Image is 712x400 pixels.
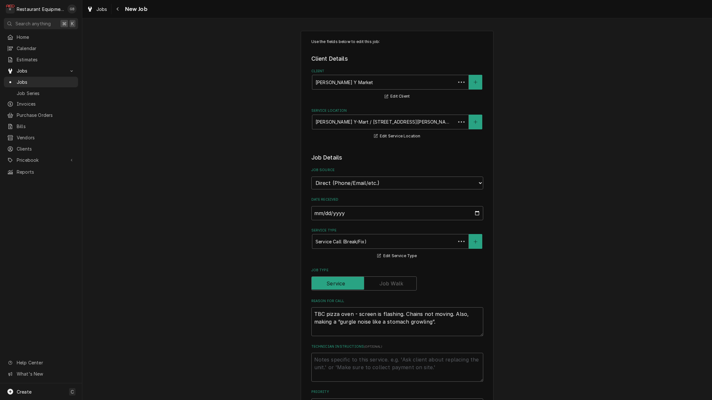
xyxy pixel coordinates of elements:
[17,145,75,152] span: Clients
[4,143,78,154] a: Clients
[311,299,483,304] label: Reason For Call
[469,115,482,129] button: Create New Location
[311,268,483,291] div: Job Type
[474,239,477,244] svg: Create New Service
[17,6,64,13] div: Restaurant Equipment Diagnostics
[17,56,75,63] span: Estimates
[17,157,65,163] span: Pricebook
[4,167,78,177] a: Reports
[4,65,78,76] a: Go to Jobs
[17,123,75,130] span: Bills
[4,110,78,120] a: Purchase Orders
[311,197,483,202] label: Date Received
[311,344,483,382] div: Technician Instructions
[62,20,67,27] span: ⌘
[113,4,123,14] button: Navigate back
[311,228,483,260] div: Service Type
[376,252,418,260] button: Edit Service Type
[311,197,483,220] div: Date Received
[311,69,483,100] div: Client
[311,299,483,336] div: Reason For Call
[364,345,382,348] span: ( optional )
[4,32,78,42] a: Home
[67,4,76,13] div: GB
[311,206,483,220] input: yyyy-mm-dd
[311,168,483,189] div: Job Source
[96,6,107,13] span: Jobs
[469,75,482,90] button: Create New Client
[4,77,78,87] a: Jobs
[4,155,78,165] a: Go to Pricebook
[17,79,75,85] span: Jobs
[6,4,15,13] div: R
[469,234,482,249] button: Create New Service
[17,34,75,40] span: Home
[311,69,483,74] label: Client
[311,39,483,45] p: Use the fields below to edit this job:
[311,307,483,336] textarea: TBC pizza oven - screen is flashing. Chains not moving. Also, making a “gurgle noise like a stoma...
[373,132,422,140] button: Edit Service Location
[311,268,483,273] label: Job Type
[123,5,147,13] span: New Job
[6,4,15,13] div: Restaurant Equipment Diagnostics's Avatar
[311,108,483,113] label: Service Location
[4,132,78,143] a: Vendors
[311,228,483,233] label: Service Type
[311,153,483,162] legend: Job Details
[4,43,78,54] a: Calendar
[17,100,75,107] span: Invoices
[71,388,74,395] span: C
[4,88,78,99] a: Job Series
[17,370,74,377] span: What's New
[311,389,483,395] label: Priority
[15,20,51,27] span: Search anything
[84,4,110,14] a: Jobs
[474,120,477,124] svg: Create New Location
[474,80,477,84] svg: Create New Client
[67,4,76,13] div: Gary Beaver's Avatar
[4,357,78,368] a: Go to Help Center
[311,344,483,349] label: Technician Instructions
[17,359,74,366] span: Help Center
[17,389,31,395] span: Create
[4,18,78,29] button: Search anything⌘K
[17,67,65,74] span: Jobs
[17,112,75,118] span: Purchase Orders
[17,134,75,141] span: Vendors
[311,55,483,63] legend: Client Details
[17,169,75,175] span: Reports
[311,168,483,173] label: Job Source
[4,121,78,132] a: Bills
[4,99,78,109] a: Invoices
[4,54,78,65] a: Estimates
[71,20,74,27] span: K
[4,369,78,379] a: Go to What's New
[311,108,483,140] div: Service Location
[17,45,75,52] span: Calendar
[384,92,411,100] button: Edit Client
[17,90,75,97] span: Job Series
